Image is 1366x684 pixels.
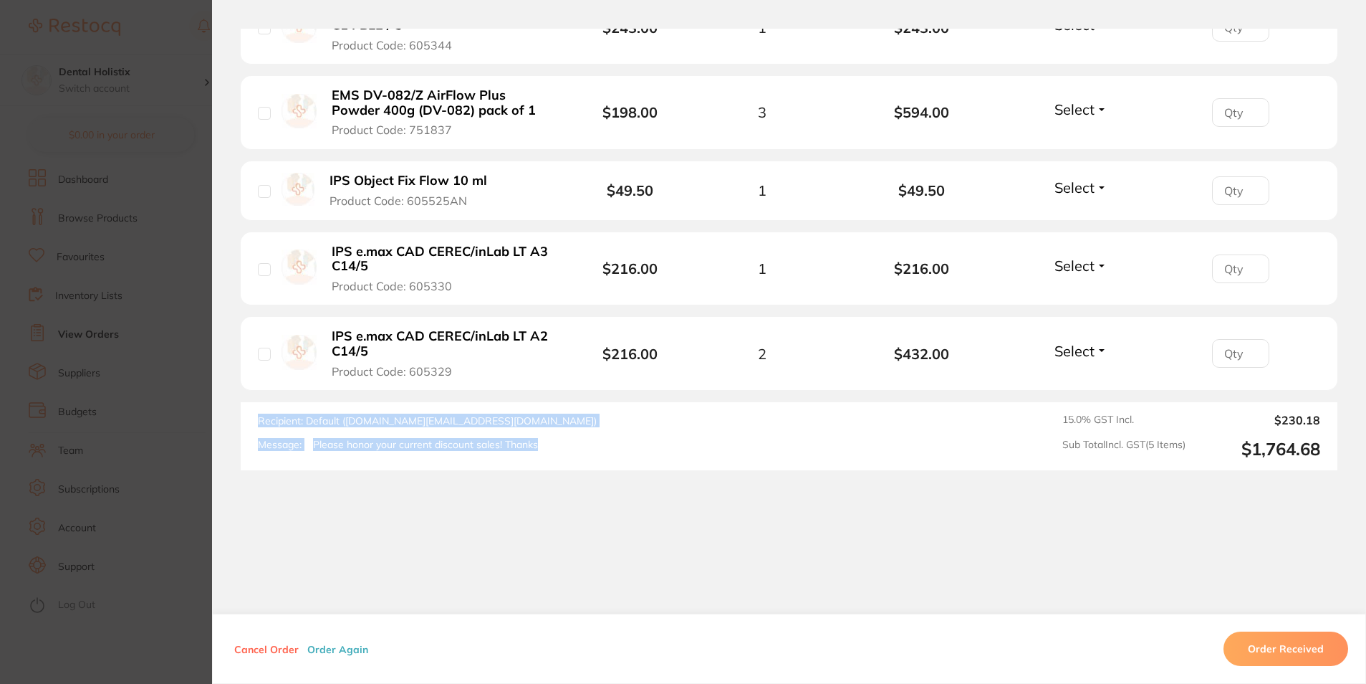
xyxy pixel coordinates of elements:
span: 1 [758,19,766,36]
span: 1 [758,182,766,199]
b: $243.00 [842,19,1001,36]
b: EMS DV-082/Z AirFlow Plus Powder 400g (DV-082) pack of 1 [332,88,551,118]
input: Qty [1212,255,1269,283]
button: Select [1050,342,1112,360]
button: Order Again [303,642,372,655]
button: EMS DV-082/Z AirFlow Plus Powder 400g (DV-082) pack of 1 Product Code: 751837 [327,87,555,138]
input: Qty [1212,176,1269,205]
b: $49.50 [607,181,653,199]
b: IPS e.max CAD CEREC/inLab LT A2 C14/5 [332,329,551,358]
b: IPS Object Fix Flow 10 ml [330,174,487,189]
span: Product Code: 605329 [332,365,452,378]
button: IPS e.max CAD CEREC/inLab LT A2 C14/5 Product Code: 605329 [327,328,555,379]
span: Select [1054,100,1095,118]
label: Message: [258,439,302,451]
span: Product Code: 605525AN [330,194,467,207]
b: $216.00 [842,260,1001,277]
span: 1 [758,260,766,277]
b: $432.00 [842,346,1001,362]
b: $216.00 [602,345,658,363]
span: 15.0 % GST Incl. [1062,414,1185,427]
span: 2 [758,346,766,362]
span: Select [1054,342,1095,360]
span: Select [1054,257,1095,275]
b: $49.50 [842,182,1001,199]
button: Select [1050,257,1112,275]
input: Qty [1212,98,1269,127]
button: IPS Object Fix Flow 10 ml Product Code: 605525AN [325,173,504,208]
b: $216.00 [602,260,658,277]
span: Sub Total Incl. GST ( 5 Items) [1062,439,1185,460]
img: IPS e.max CAD CEREC/inLab LT A3 C14/5 [282,250,317,285]
span: Recipient: Default ( [DOMAIN_NAME][EMAIL_ADDRESS][DOMAIN_NAME] ) [258,414,597,427]
button: Select [1050,179,1112,196]
img: IPS e.max CAD CEREC/inLab LT A2 C14/5 [282,335,317,370]
span: Product Code: 605344 [332,39,452,52]
b: $198.00 [602,103,658,121]
b: IPS e.max CAD CEREC / inLab LT C14 BL2 / 5 [332,3,551,32]
button: IPS e.max CAD CEREC/inLab LT A3 C14/5 Product Code: 605330 [327,244,555,294]
output: $230.18 [1197,414,1320,427]
output: $1,764.68 [1197,439,1320,460]
span: Product Code: 605330 [332,280,452,293]
p: Please honor your current discount sales! Thanks [313,439,538,451]
span: Product Code: 751837 [332,123,452,136]
button: Order Received [1223,632,1348,666]
button: Cancel Order [230,642,303,655]
img: EMS DV-082/Z AirFlow Plus Powder 400g (DV-082) pack of 1 [282,94,317,129]
input: Qty [1212,339,1269,368]
b: IPS e.max CAD CEREC/inLab LT A3 C14/5 [332,244,551,274]
span: 3 [758,104,766,120]
b: $594.00 [842,104,1001,120]
button: Select [1050,100,1112,118]
img: IPS Object Fix Flow 10 ml [282,173,314,206]
span: Select [1054,179,1095,196]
